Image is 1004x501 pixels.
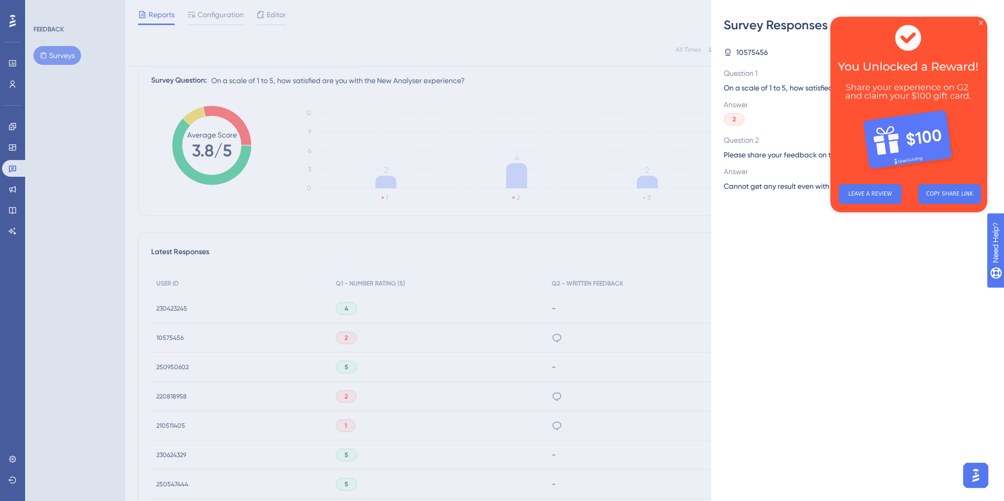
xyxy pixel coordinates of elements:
button: COPY SHARE LINK [88,167,151,187]
span: Question 1 [724,67,983,79]
span: Question 2 [724,134,983,146]
span: Please share your feedback on the New Analyser below: [724,149,983,161]
button: LEAVE A REVIEW [8,167,71,187]
span: Answer [724,98,983,111]
div: Close Preview [149,4,153,8]
iframe: UserGuiding AI Assistant Launcher [960,460,991,491]
span: 2 [733,115,736,123]
span: Cannot get any result even with the same filter apply from old analyser [724,180,959,192]
span: 10575456 [736,46,768,59]
span: Answer [724,165,983,178]
div: Survey Responses [724,17,991,33]
span: On a scale of 1 to 5, how satisfied are you with the New Analyser experience? [724,82,983,94]
span: Need Help? [25,3,65,15]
